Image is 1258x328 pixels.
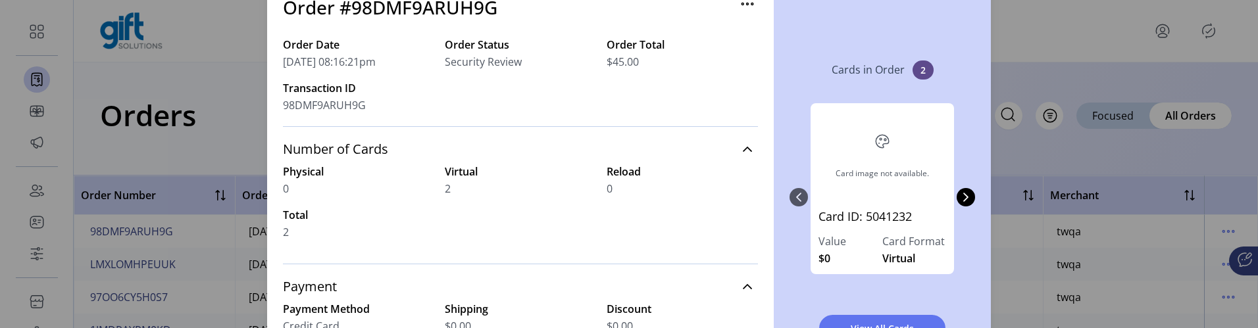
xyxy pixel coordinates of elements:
label: Physical [283,164,434,179]
span: 2 [445,181,451,197]
span: 98DMF9ARUH9G [283,97,366,113]
label: Order Status [445,37,596,53]
div: 0 [808,90,957,304]
label: Value [818,233,882,249]
label: Discount [607,301,758,317]
label: Payment Method [283,301,434,317]
label: Order Date [283,37,434,53]
span: 0 [607,181,613,197]
a: Payment [283,272,758,301]
label: Card Format [882,233,946,249]
label: Transaction ID [283,80,434,96]
span: Number of Cards [283,143,388,156]
span: Security Review [445,54,522,70]
label: Shipping [445,301,596,317]
div: Number of Cards [283,164,758,256]
span: Payment [283,280,337,293]
label: Order Total [607,37,758,53]
a: Number of Cards [283,135,758,164]
span: 0 [283,181,289,197]
span: 2 [913,60,934,80]
span: $45.00 [607,54,639,70]
label: Reload [607,164,758,179]
label: Virtual [445,164,596,179]
a: Card ID: 5041232 [818,208,946,233]
div: Card image not available. [836,168,929,179]
span: $0 [818,250,830,266]
label: Total [283,207,434,223]
span: [DATE] 08:16:21pm [283,54,376,70]
span: 2 [283,224,289,240]
span: Virtual [882,250,915,266]
button: Next Page [957,188,975,206]
p: Cards in Order [832,62,905,78]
